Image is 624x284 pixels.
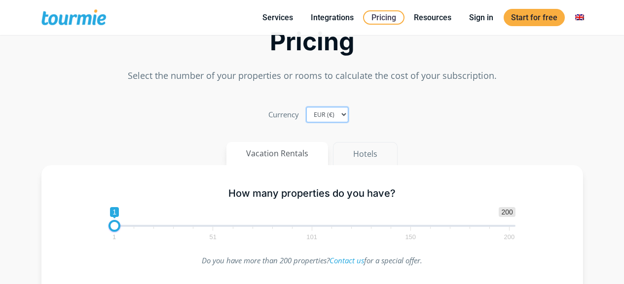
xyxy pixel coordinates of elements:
[330,255,364,265] a: Contact us
[41,69,583,82] p: Select the number of your properties or rooms to calculate the cost of your subscription.
[268,108,299,121] label: Currency
[462,11,501,24] a: Sign in
[504,9,565,26] a: Start for free
[255,11,300,24] a: Services
[41,30,583,53] h2: Pricing
[208,235,218,239] span: 51
[404,235,417,239] span: 150
[363,10,404,25] a: Pricing
[333,142,398,166] button: Hotels
[303,11,361,24] a: Integrations
[109,187,515,200] h5: How many properties do you have?
[503,235,516,239] span: 200
[109,254,515,267] p: Do you have more than 200 properties? for a special offer.
[406,11,459,24] a: Resources
[110,207,119,217] span: 1
[226,142,328,165] button: Vacation Rentals
[499,207,515,217] span: 200
[111,235,117,239] span: 1
[305,235,319,239] span: 101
